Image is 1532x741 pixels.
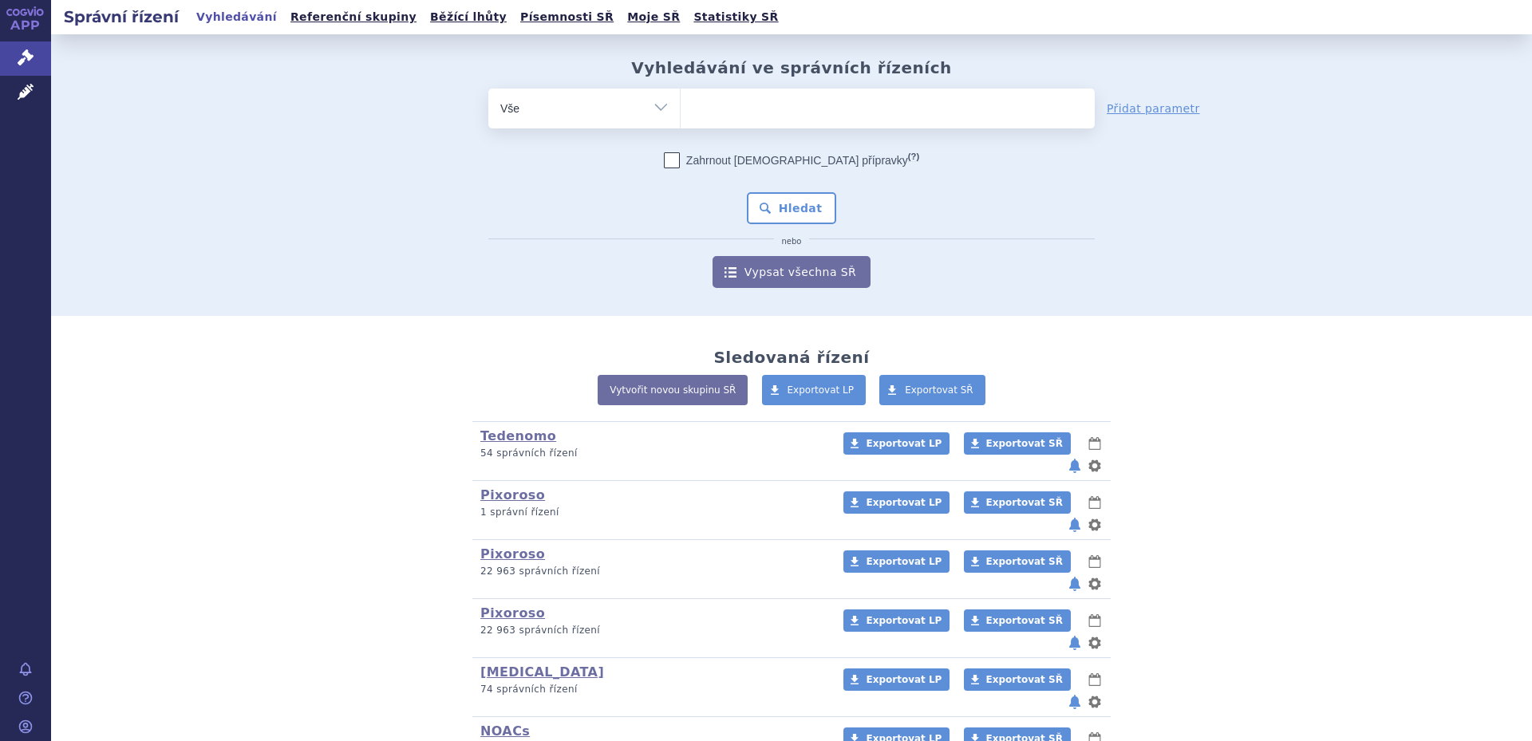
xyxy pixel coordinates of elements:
a: Pixoroso [480,487,545,503]
a: Vytvořit novou skupinu SŘ [598,375,748,405]
span: Exportovat LP [866,556,942,567]
a: Vypsat všechna SŘ [713,256,871,288]
span: Exportovat SŘ [986,674,1063,685]
h2: Vyhledávání ve správních řízeních [631,58,952,77]
button: lhůty [1087,670,1103,689]
p: 22 963 správních řízení [480,624,823,637]
button: lhůty [1087,493,1103,512]
button: notifikace [1067,633,1083,652]
h2: Správní řízení [51,6,191,28]
a: Exportovat LP [843,668,950,691]
a: Exportovat SŘ [964,668,1071,691]
a: Exportovat LP [843,550,950,573]
a: [MEDICAL_DATA] [480,664,604,680]
a: Exportovat SŘ [964,609,1071,632]
button: nastavení [1087,456,1103,475]
button: notifikace [1067,692,1083,711]
a: Pixoroso [480,605,545,621]
a: Referenční skupiny [286,6,421,28]
span: Exportovat LP [866,497,942,508]
button: notifikace [1067,456,1083,475]
button: nastavení [1087,515,1103,534]
a: Exportovat LP [762,375,867,405]
button: lhůty [1087,552,1103,571]
a: Vyhledávání [191,6,282,28]
a: Tedenomo [480,428,556,443]
a: Exportovat SŘ [964,432,1071,455]
p: 74 správních řízení [480,683,823,696]
span: Exportovat SŘ [986,497,1063,508]
button: lhůty [1087,434,1103,453]
h2: Sledovaná řízení [713,348,869,367]
span: Exportovat SŘ [905,384,973,396]
button: notifikace [1067,574,1083,593]
span: Exportovat SŘ [986,615,1063,626]
button: nastavení [1087,574,1103,593]
i: nebo [774,237,810,246]
a: Exportovat SŘ [879,375,985,405]
a: Statistiky SŘ [689,6,783,28]
a: Moje SŘ [622,6,685,28]
a: Běžící lhůty [425,6,511,28]
span: Exportovat SŘ [986,556,1063,567]
a: Písemnosti SŘ [515,6,618,28]
a: Exportovat SŘ [964,491,1071,514]
a: Přidat parametr [1107,101,1200,116]
span: Exportovat LP [788,384,855,396]
span: Exportovat SŘ [986,438,1063,449]
span: Exportovat LP [866,438,942,449]
p: 22 963 správních řízení [480,565,823,578]
span: Exportovat LP [866,674,942,685]
a: Exportovat SŘ [964,550,1071,573]
a: Exportovat LP [843,609,950,632]
label: Zahrnout [DEMOGRAPHIC_DATA] přípravky [664,152,919,168]
span: Exportovat LP [866,615,942,626]
p: 54 správních řízení [480,447,823,460]
button: notifikace [1067,515,1083,534]
a: NOACs [480,723,530,739]
a: Exportovat LP [843,491,950,514]
button: lhůty [1087,611,1103,630]
abbr: (?) [908,152,919,162]
a: Exportovat LP [843,432,950,455]
p: 1 správní řízení [480,506,823,519]
button: nastavení [1087,633,1103,652]
a: Pixoroso [480,546,545,562]
button: Hledat [747,192,837,224]
button: nastavení [1087,692,1103,711]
